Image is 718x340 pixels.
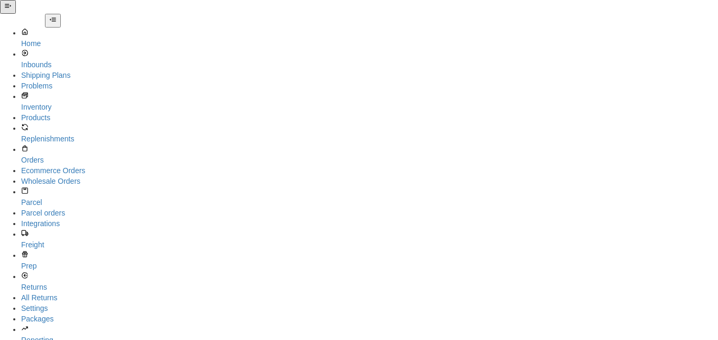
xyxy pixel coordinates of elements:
a: Integrations [21,218,718,229]
a: All Returns [21,292,718,303]
a: Inventory [21,91,718,112]
div: Inbounds [21,59,718,70]
div: Orders [21,155,718,165]
a: Home [21,28,718,49]
button: Close Navigation [45,14,61,28]
a: Settings [21,303,718,314]
div: Freight [21,239,718,250]
a: Products [21,112,718,123]
div: Inventory [21,102,718,112]
a: Ecommerce Orders [21,165,718,176]
div: Replenishments [21,133,718,144]
div: Returns [21,282,718,292]
a: Shipping Plans [21,70,718,80]
a: Parcel orders [21,208,718,218]
a: Returns [21,271,718,292]
a: Packages [21,314,718,324]
div: Parcel [21,197,718,208]
a: Parcel [21,186,718,208]
div: Home [21,38,718,49]
a: Orders [21,144,718,165]
a: Inbounds [21,49,718,70]
a: Freight [21,229,718,250]
a: Problems [21,80,718,91]
a: Wholesale Orders [21,176,718,186]
div: Prep [21,261,718,271]
a: Prep [21,250,718,271]
a: Replenishments [21,123,718,144]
